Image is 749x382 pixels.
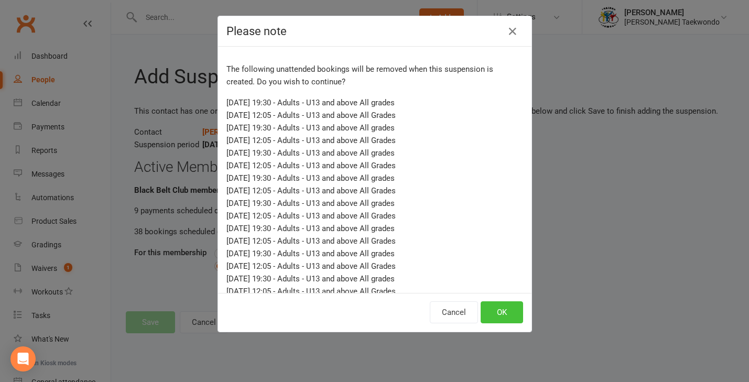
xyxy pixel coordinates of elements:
div: [DATE] 12:05 - Adults - U13 and above All Grades [226,260,523,272]
div: [DATE] 12:05 - Adults - U13 and above All Grades [226,210,523,222]
div: [DATE] 12:05 - Adults - U13 and above All Grades [226,109,523,122]
div: [DATE] 19:30 - Adults - U13 and above All grades [226,197,523,210]
div: [DATE] 19:30 - Adults - U13 and above All grades [226,147,523,159]
div: [DATE] 19:30 - Adults - U13 and above All grades [226,247,523,260]
button: OK [481,301,523,323]
div: [DATE] 19:30 - Adults - U13 and above All grades [226,172,523,184]
div: [DATE] 19:30 - Adults - U13 and above All grades [226,96,523,109]
div: Open Intercom Messenger [10,346,36,372]
div: [DATE] 12:05 - Adults - U13 and above All Grades [226,285,523,298]
button: Close [504,23,521,40]
div: [DATE] 12:05 - Adults - U13 and above All Grades [226,184,523,197]
h4: Please note [226,25,523,38]
div: [DATE] 12:05 - Adults - U13 and above All Grades [226,235,523,247]
div: [DATE] 12:05 - Adults - U13 and above All Grades [226,159,523,172]
div: [DATE] 19:30 - Adults - U13 and above All grades [226,222,523,235]
button: Cancel [430,301,478,323]
div: [DATE] 12:05 - Adults - U13 and above All Grades [226,134,523,147]
p: The following unattended bookings will be removed when this suspension is created. Do you wish to... [226,63,523,88]
div: [DATE] 19:30 - Adults - U13 and above All grades [226,272,523,285]
div: [DATE] 19:30 - Adults - U13 and above All grades [226,122,523,134]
